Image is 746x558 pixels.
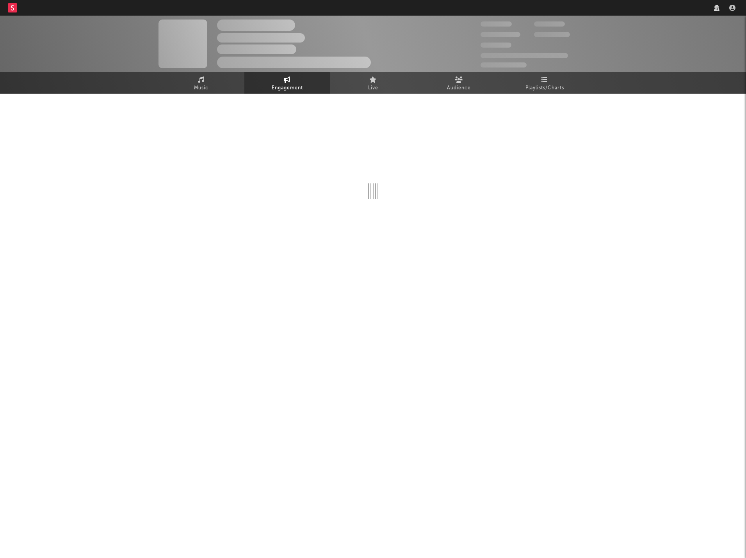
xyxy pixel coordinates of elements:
span: 50,000,000 [481,32,520,37]
span: Music [194,84,208,93]
a: Music [158,72,244,94]
span: Audience [447,84,471,93]
span: 100,000 [481,43,511,48]
span: Live [368,84,378,93]
a: Engagement [244,72,330,94]
span: Playlists/Charts [525,84,564,93]
a: Live [330,72,416,94]
a: Playlists/Charts [502,72,588,94]
span: Jump Score: 85.0 [481,62,527,68]
span: 100,000 [534,21,565,27]
a: Audience [416,72,502,94]
span: 50,000,000 Monthly Listeners [481,53,568,58]
span: 300,000 [481,21,512,27]
span: Engagement [272,84,303,93]
span: 1,000,000 [534,32,570,37]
